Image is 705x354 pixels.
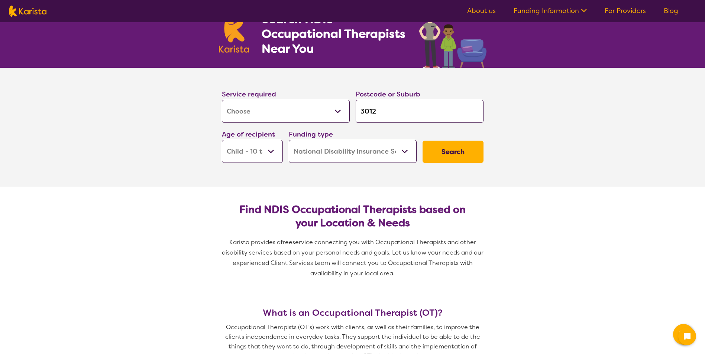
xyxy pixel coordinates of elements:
h2: Find NDIS Occupational Therapists based on your Location & Needs [228,203,478,230]
a: About us [467,6,496,15]
h1: Search NDIS Occupational Therapists Near You [262,12,406,56]
img: Karista logo [9,6,46,17]
img: occupational-therapy [419,3,486,68]
input: Type [356,100,484,123]
label: Postcode or Suburb [356,90,420,99]
span: free [281,238,292,246]
a: Funding Information [514,6,587,15]
button: Channel Menu [673,324,694,345]
span: service connecting you with Occupational Therapists and other disability services based on your p... [222,238,485,277]
a: Blog [664,6,678,15]
label: Age of recipient [222,130,275,139]
h3: What is an Occupational Therapist (OT)? [219,308,486,318]
label: Funding type [289,130,333,139]
label: Service required [222,90,276,99]
span: Karista provides a [229,238,281,246]
a: For Providers [605,6,646,15]
button: Search [423,141,484,163]
img: Karista logo [219,13,249,53]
